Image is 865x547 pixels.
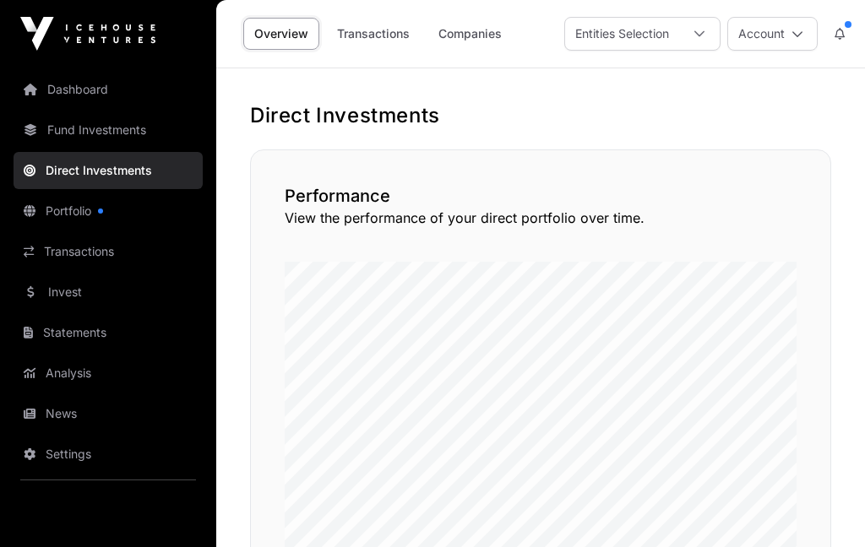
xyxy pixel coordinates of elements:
[14,395,203,432] a: News
[565,18,679,50] div: Entities Selection
[14,152,203,189] a: Direct Investments
[14,71,203,108] a: Dashboard
[14,192,203,230] a: Portfolio
[14,355,203,392] a: Analysis
[727,17,818,51] button: Account
[781,466,865,547] iframe: Chat Widget
[14,233,203,270] a: Transactions
[243,18,319,50] a: Overview
[285,184,797,208] h2: Performance
[14,436,203,473] a: Settings
[14,111,203,149] a: Fund Investments
[250,102,831,129] h1: Direct Investments
[285,208,797,228] p: View the performance of your direct portfolio over time.
[20,17,155,51] img: Icehouse Ventures Logo
[14,273,203,311] a: Invest
[14,314,203,351] a: Statements
[326,18,421,50] a: Transactions
[427,18,513,50] a: Companies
